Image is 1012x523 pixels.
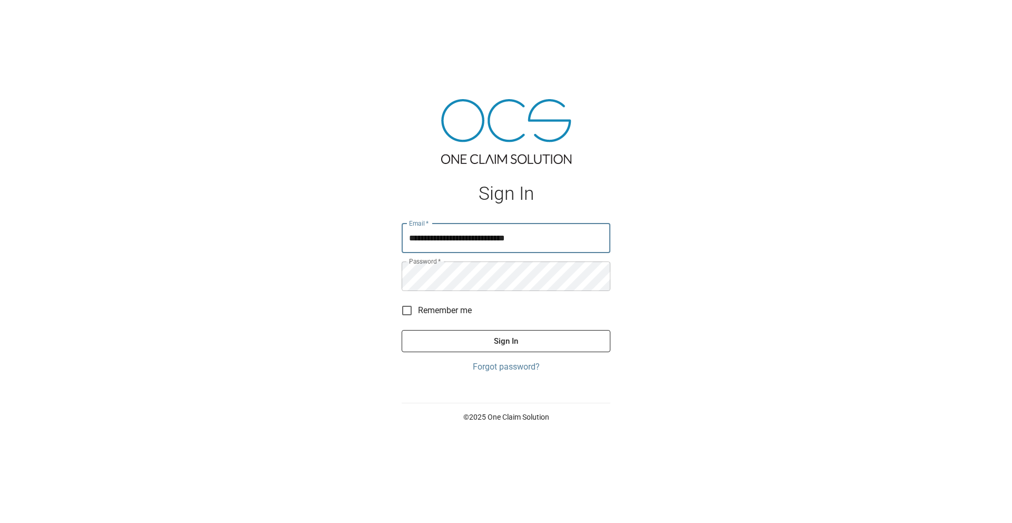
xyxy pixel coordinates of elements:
p: © 2025 One Claim Solution [402,412,610,422]
span: Remember me [418,304,472,317]
a: Forgot password? [402,361,610,373]
h1: Sign In [402,183,610,205]
img: ocs-logo-white-transparent.png [13,6,55,27]
label: Password [409,257,441,266]
img: ocs-logo-tra.png [441,99,571,164]
label: Email [409,219,429,228]
button: Sign In [402,330,610,352]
